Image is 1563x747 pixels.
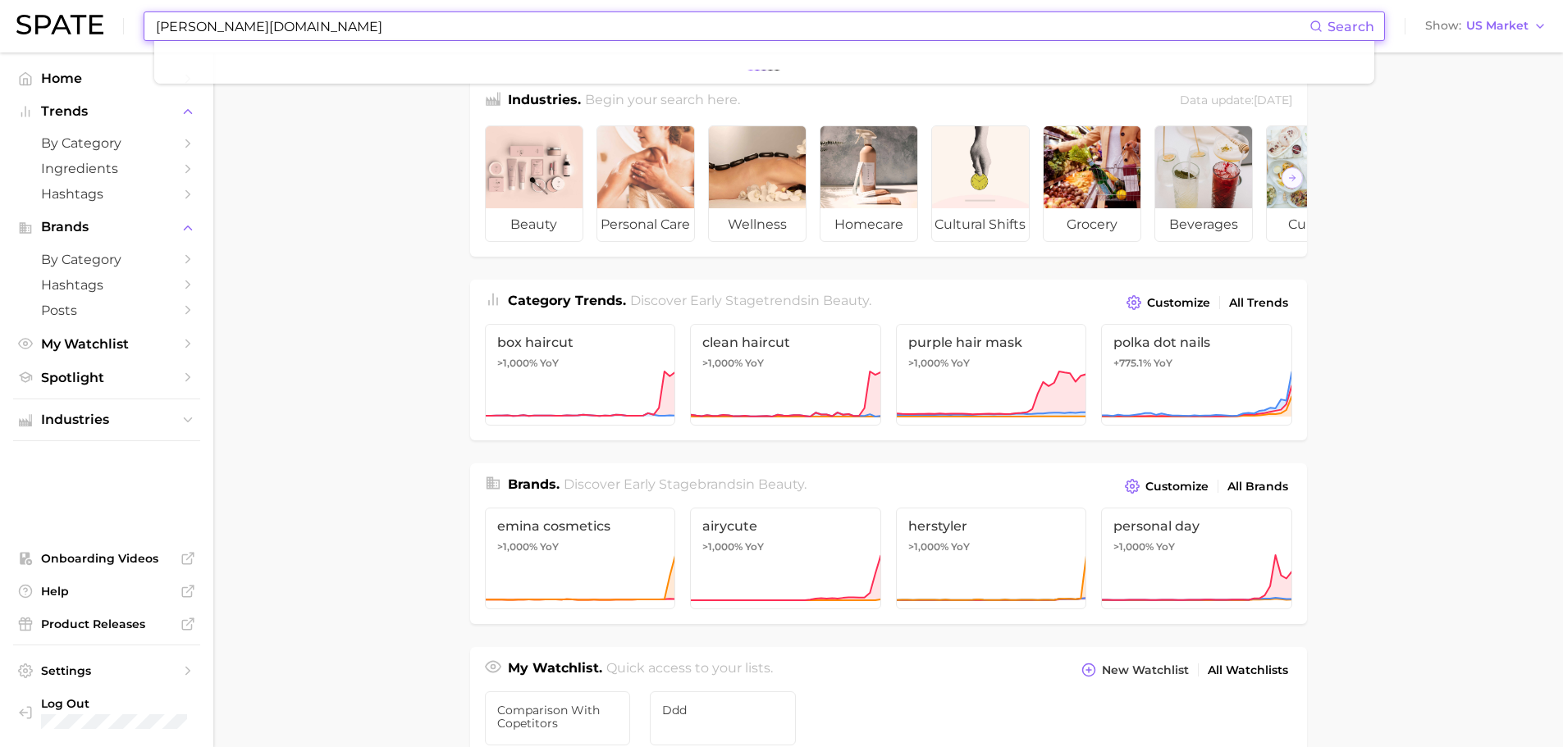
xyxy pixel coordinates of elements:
h2: Begin your search here. [585,90,740,112]
span: by Category [41,252,172,267]
span: Category Trends . [508,293,626,308]
a: beauty [485,125,583,242]
a: by Category [13,130,200,156]
a: airycute>1,000% YoY [690,508,881,609]
span: +775.1% [1113,357,1151,369]
span: >1,000% [702,540,743,553]
span: YoY [951,540,970,553]
span: YoY [951,357,970,370]
span: Hashtags [41,277,172,293]
span: >1,000% [908,540,948,553]
span: by Category [41,135,172,151]
span: >1,000% [497,540,537,553]
span: clean haircut [702,335,869,350]
span: >1,000% [497,357,537,369]
span: beauty [823,293,869,308]
img: SPATE [16,15,103,34]
span: Brands [41,220,172,235]
a: Spotlight [13,365,200,390]
span: polka dot nails [1113,335,1280,350]
a: Hashtags [13,272,200,298]
span: Posts [41,303,172,318]
span: Home [41,71,172,86]
button: New Watchlist [1077,658,1192,681]
span: YoY [1156,540,1175,553]
span: Trends [41,104,172,119]
a: clean haircut>1,000% YoY [690,324,881,426]
span: Onboarding Videos [41,551,172,566]
a: Log out. Currently logged in with e-mail yemin@goodai-global.com. [13,691,200,734]
button: Trends [13,99,200,124]
span: >1,000% [702,357,743,369]
span: beauty [758,476,804,492]
a: box haircut>1,000% YoY [485,324,676,426]
h2: Quick access to your lists. [606,658,773,681]
span: All Brands [1227,480,1288,494]
a: Product Releases [13,612,200,636]
span: personal day [1113,518,1280,534]
span: Customize [1147,296,1210,310]
span: Help [41,584,172,599]
a: grocery [1043,125,1141,242]
span: homecare [820,208,917,241]
span: beauty [486,208,583,241]
span: YoY [540,357,559,370]
span: airycute [702,518,869,534]
a: by Category [13,247,200,272]
span: box haircut [497,335,664,350]
button: Industries [13,408,200,432]
span: All Watchlists [1208,663,1288,677]
a: personal care [596,125,695,242]
span: YoY [745,357,764,370]
a: emina cosmetics>1,000% YoY [485,508,676,609]
span: wellness [709,208,806,241]
input: Search here for a brand, industry, or ingredient [154,12,1309,40]
a: All Trends [1225,292,1292,314]
div: Data update: [DATE] [1180,90,1292,112]
a: Onboarding Videos [13,546,200,571]
a: Posts [13,298,200,323]
span: Brands . [508,476,560,492]
span: YoY [745,540,764,553]
span: Discover Early Stage brands in . [564,476,807,492]
span: grocery [1044,208,1140,241]
span: personal care [597,208,694,241]
button: Scroll Right [1282,167,1303,189]
a: comparison with copetitors [485,691,631,745]
span: Industries [41,412,172,427]
h1: Industries. [508,90,581,112]
span: Product Releases [41,617,172,631]
span: purple hair mask [908,335,1075,350]
span: Discover Early Stage trends in . [630,293,871,308]
a: personal day>1,000% YoY [1101,508,1292,609]
a: All Watchlists [1204,659,1292,681]
span: YoY [540,540,559,553]
span: cultural shifts [932,208,1029,241]
span: herstyler [908,518,1075,534]
span: culinary [1267,208,1364,241]
span: Customize [1145,480,1209,494]
a: My Watchlist [13,331,200,357]
h1: My Watchlist. [508,658,602,681]
span: Show [1425,21,1461,30]
a: Hashtags [13,181,200,207]
a: culinary [1266,125,1364,242]
span: My Watchlist [41,336,172,352]
span: Hashtags [41,186,172,202]
span: Settings [41,663,172,678]
span: YoY [1154,357,1172,370]
a: All Brands [1223,476,1292,498]
span: ddd [662,704,784,717]
a: wellness [708,125,807,242]
a: homecare [820,125,918,242]
a: Home [13,66,200,91]
span: >1,000% [908,357,948,369]
span: Log Out [41,696,197,711]
a: beverages [1154,125,1253,242]
span: New Watchlist [1102,663,1189,677]
button: Customize [1121,475,1212,498]
span: >1,000% [1113,540,1154,553]
span: US Market [1466,21,1529,30]
a: cultural shifts [931,125,1030,242]
a: Help [13,579,200,604]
